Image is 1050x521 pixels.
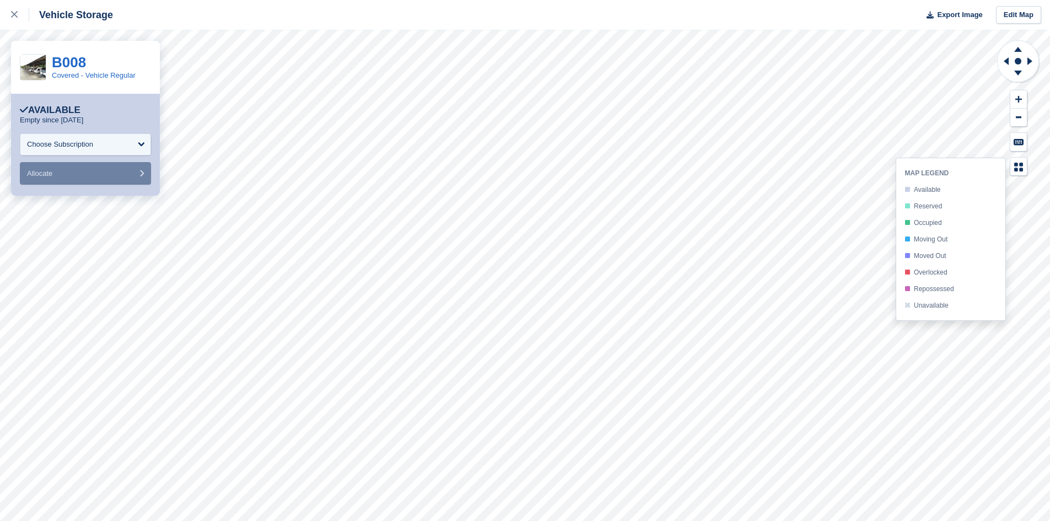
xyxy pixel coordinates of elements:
a: Edit Map [996,6,1041,24]
div: Moved Out [914,252,946,260]
div: Vehicle Storage [29,8,113,22]
button: Keyboard Shortcuts [1010,133,1027,151]
button: Zoom Out [1010,109,1027,127]
div: Moving Out [914,235,947,243]
a: B008 [52,54,86,71]
span: Allocate [27,169,52,178]
a: Covered - Vehicle Regular [52,71,136,79]
button: Zoom In [1010,90,1027,109]
span: Export Image [937,9,982,20]
div: Unavailable [914,302,949,309]
div: Choose Subscription [27,139,93,150]
div: Available [914,186,940,194]
button: Export Image [920,6,983,24]
button: Allocate [20,162,151,185]
button: Map Legend [1010,158,1027,176]
div: Overlocked [914,268,947,276]
p: Empty since [DATE] [20,116,83,125]
div: Reserved [914,202,942,210]
div: Repossessed [914,285,954,293]
img: E4081CF8065E6D51B1F355B433F9180E.jpeg [20,55,46,80]
div: Available [20,105,80,116]
p: MAP LEGEND [905,169,997,177]
div: Occupied [914,219,942,227]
